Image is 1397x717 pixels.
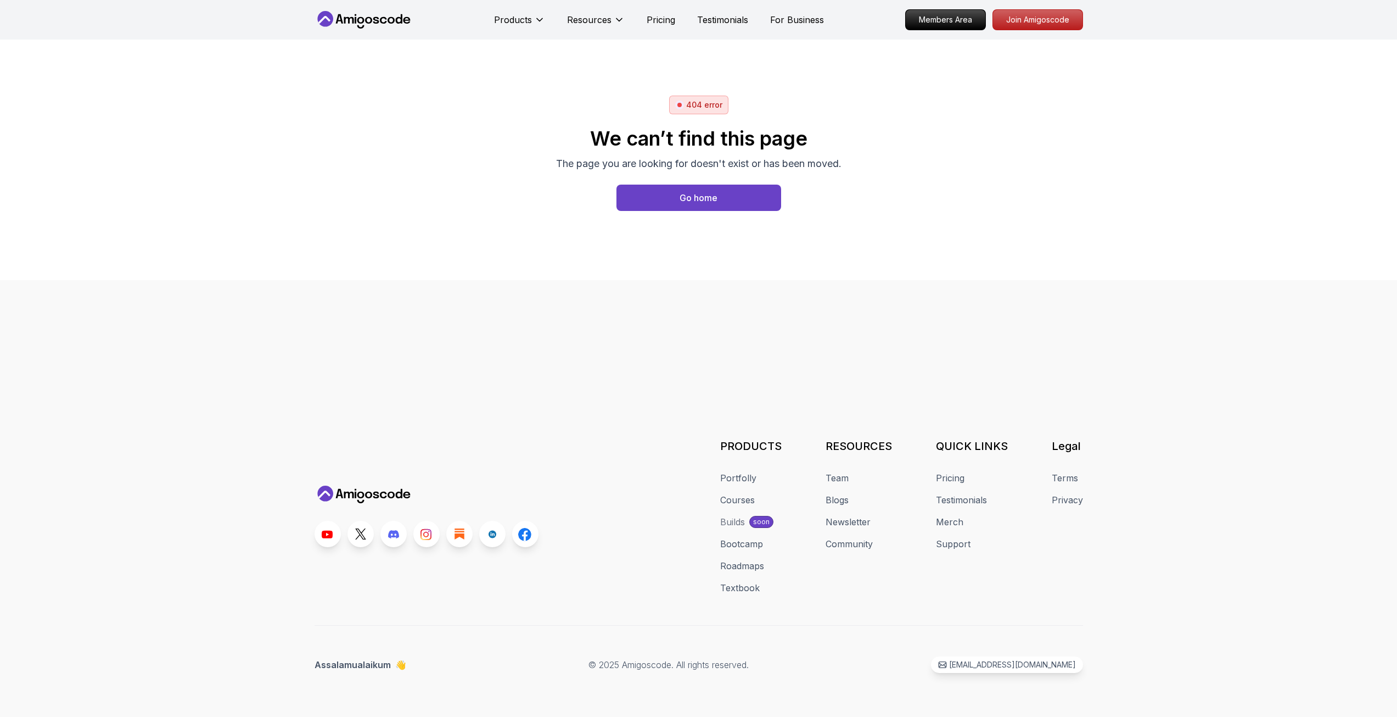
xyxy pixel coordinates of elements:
a: Roadmaps [720,559,764,573]
a: Testimonials [697,13,748,26]
a: Privacy [1052,493,1083,507]
a: Courses [720,493,755,507]
a: Portfolly [720,471,756,485]
h2: We can’t find this page [556,127,841,149]
p: Products [494,13,532,26]
button: Resources [567,13,625,35]
a: Testimonials [936,493,987,507]
a: [EMAIL_ADDRESS][DOMAIN_NAME] [931,657,1083,673]
button: Go home [616,185,781,211]
a: Pricing [647,13,675,26]
a: Pricing [936,471,964,485]
p: 404 error [686,99,722,110]
button: Products [494,13,545,35]
a: Members Area [905,9,986,30]
a: For Business [770,13,824,26]
a: Discord link [380,521,407,547]
a: Home page [616,185,781,211]
a: Merch [936,515,963,529]
a: Blogs [826,493,849,507]
h3: QUICK LINKS [936,438,1008,454]
p: soon [753,518,770,526]
div: Builds [720,515,745,529]
div: Go home [680,191,717,204]
p: [EMAIL_ADDRESS][DOMAIN_NAME] [949,659,1076,670]
a: Blog link [446,521,473,547]
a: Youtube link [315,521,341,547]
a: Newsletter [826,515,871,529]
a: Twitter link [347,521,374,547]
a: Bootcamp [720,537,763,551]
h3: PRODUCTS [720,438,782,454]
p: Resources [567,13,611,26]
a: Textbook [720,581,760,594]
a: LinkedIn link [479,521,506,547]
a: Instagram link [413,521,440,547]
a: Terms [1052,471,1078,485]
p: Members Area [906,10,985,30]
h3: Legal [1052,438,1083,454]
p: © 2025 Amigoscode. All rights reserved. [588,658,749,671]
a: Support [936,537,970,551]
span: 👋 [395,658,406,671]
p: Assalamualaikum [315,658,406,671]
p: The page you are looking for doesn't exist or has been moved. [556,156,841,171]
a: Join Amigoscode [992,9,1083,30]
h3: RESOURCES [826,438,892,454]
p: Join Amigoscode [993,10,1082,30]
a: Facebook link [512,521,538,547]
a: Community [826,537,873,551]
a: Team [826,471,849,485]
